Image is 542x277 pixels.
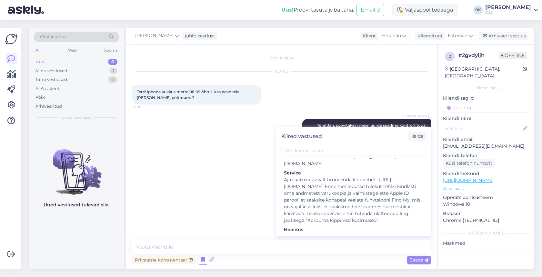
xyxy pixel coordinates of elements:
[62,114,92,120] span: Uued vestlused
[443,103,529,113] input: Lisa tag
[443,210,529,217] p: Brauser
[132,55,431,61] div: Vestlus algas
[132,256,195,264] div: Privaatne kommentaar
[485,10,531,15] div: C&C
[479,32,528,40] div: Arhiveeri vestlus
[35,59,44,65] div: Uus
[44,202,110,208] p: Uued vestlused tulevad siia.
[108,59,117,65] div: 0
[474,5,483,15] div: BK
[67,46,78,54] div: Web
[134,105,158,110] span: 0:30
[284,233,423,274] div: Hooldusesse saab aega broneerida kodulehel - [URL][DOMAIN_NAME]. Enne hooldusesse tulemist soovit...
[443,159,495,168] div: Küsi telefoninumbrit
[443,194,529,201] p: Operatsioonisüsteem
[443,240,529,247] p: Märkmed
[182,33,215,39] div: juhib vestlust
[443,136,529,143] p: Kliendi email
[443,125,522,132] input: Lisa nimi
[458,52,499,59] div: # 2gvdyijh
[448,32,467,39] span: Estonian
[443,143,529,150] p: [EMAIL_ADDRESS][DOMAIN_NAME]
[132,68,431,74] div: [DATE]
[408,132,426,141] div: Halda
[307,123,427,168] span: Tere! Jah, soovitaksin meie juurde seadme kontrolli tuua. Aja saab mugavalt broneerida kodulehel ...
[443,152,529,159] p: Kliendi telefon
[443,170,529,177] p: Klienditeekond
[445,66,523,79] div: [GEOGRAPHIC_DATA], [GEOGRAPHIC_DATA]
[381,32,401,39] span: Estonian
[281,146,426,156] input: Otsi kiirvastuseid
[443,186,529,192] p: Vaata edasi ...
[35,103,62,110] div: Arhiveeritud
[485,5,538,15] a: [PERSON_NAME]C&C
[29,138,124,196] img: No chats
[284,170,423,176] div: Service
[35,68,67,74] div: Minu vestlused
[443,115,529,122] p: Kliendi nimi
[40,34,66,40] span: Otsi kliente
[410,257,428,263] span: Saada
[443,85,529,91] div: Kliendi info
[415,33,442,39] div: Klienditugi
[109,68,117,74] div: 1
[392,4,458,16] div: Väljaspool tööaega
[35,85,59,92] div: AI Assistent
[281,133,322,140] div: Kiired vastused
[443,230,529,236] div: [PERSON_NAME]
[281,6,354,14] div: Proovi tasuta juba täna:
[35,76,67,83] div: Tiimi vestlused
[356,4,384,16] button: Emailid
[281,7,294,13] b: Uus!
[103,46,119,54] div: Socials
[284,226,423,233] div: Hooldus
[443,95,529,102] p: Kliendi tag'id
[108,76,117,83] div: 0
[443,217,529,224] p: Chrome [TECHNICAL_ID]
[499,52,527,59] span: Offline
[137,89,240,100] span: Tere! Iphone kukkus merre 08.09 õhtul. Kas pean teie [PERSON_NAME] pöörduma?
[284,176,423,224] div: Aja saab mugavalt broneerida kodulehel - [URL][DOMAIN_NAME]. Enne teenindusse tulekut tehke kindl...
[449,54,451,59] span: 2
[485,5,531,10] div: [PERSON_NAME]
[401,114,429,118] span: [PERSON_NAME]
[35,94,45,101] div: Kõik
[360,33,376,39] div: Klient
[34,46,42,54] div: All
[135,32,174,39] span: [PERSON_NAME]
[443,201,529,208] p: Windows 10
[443,177,494,183] a: [URL][DOMAIN_NAME]
[5,33,17,45] img: Askly Logo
